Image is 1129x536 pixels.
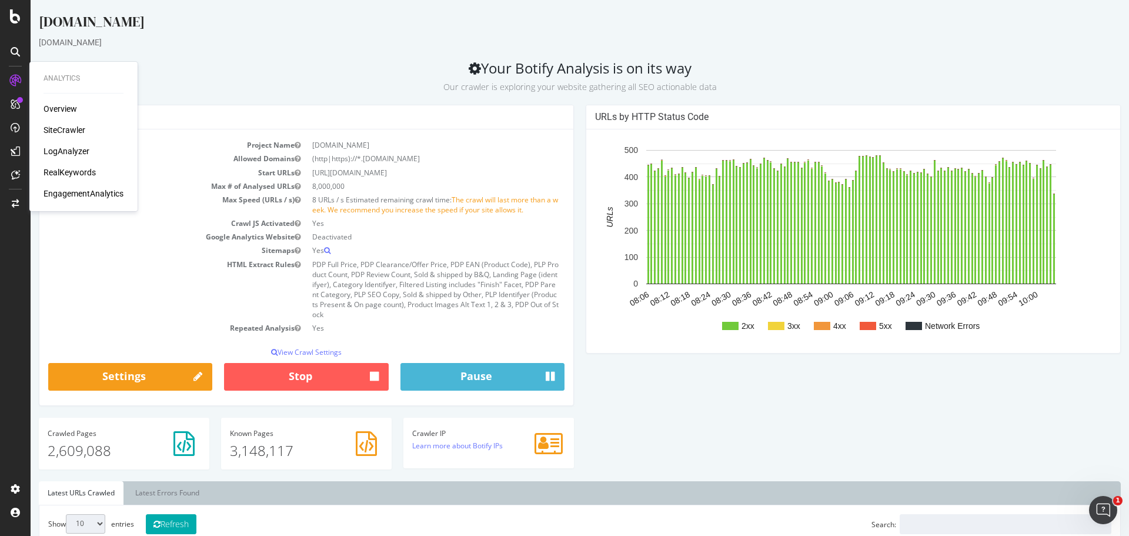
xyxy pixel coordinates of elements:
[564,138,1077,344] svg: A chart.
[18,217,276,230] td: Crawl JS Activated
[574,207,584,228] text: URLs
[741,289,764,308] text: 08:48
[199,430,352,437] h4: Pages Known
[757,321,770,331] text: 3xx
[18,111,534,123] h4: Analysis Settings
[18,230,276,244] td: Google Analytics Website
[711,321,724,331] text: 2xx
[803,321,816,331] text: 4xx
[1089,496,1117,524] iframe: Intercom live chat
[44,74,123,84] div: Analytics
[639,289,662,308] text: 08:18
[17,441,170,461] p: 2,609,088
[564,111,1081,123] h4: URLs by HTTP Status Code
[18,363,182,391] a: Settings
[276,244,534,257] td: Yes
[44,145,89,157] a: LogAnalyzer
[276,321,534,335] td: Yes
[413,81,686,92] small: Our crawler is exploring your website gathering all SEO actionable data
[18,138,276,152] td: Project Name
[884,289,907,308] text: 09:30
[18,244,276,257] td: Sitemaps
[382,430,535,437] h4: Crawler IP
[597,289,620,308] text: 08:06
[276,258,534,322] td: PDP Full Price, PDP Clearance/Offer Price, PDP EAN (Product Code), PLP Product Count, PDP Review ...
[8,12,1090,36] div: [DOMAIN_NAME]
[904,289,927,308] text: 09:36
[18,193,276,217] td: Max Speed (URLs / s)
[781,289,804,308] text: 09:00
[18,347,534,357] p: View Crawl Settings
[276,179,534,193] td: 8,000,000
[603,279,607,289] text: 0
[659,289,682,308] text: 08:24
[276,138,534,152] td: [DOMAIN_NAME]
[282,195,527,215] span: The crawl will last more than a week. We recommend you increase the speed if your site allows it.
[8,36,1090,48] div: [DOMAIN_NAME]
[594,226,608,235] text: 200
[18,514,103,534] label: Show entries
[823,289,846,308] text: 09:12
[802,289,825,308] text: 09:06
[849,321,861,331] text: 5xx
[96,481,178,505] a: Latest Errors Found
[276,193,534,217] td: 8 URLs / s Estimated remaining crawl time:
[966,289,988,308] text: 09:54
[35,514,75,534] select: Showentries
[18,179,276,193] td: Max # of Analysed URLs
[700,289,723,308] text: 08:36
[761,289,784,308] text: 08:54
[44,188,123,199] a: EngagementAnalytics
[894,321,949,331] text: Network Errors
[276,230,534,244] td: Deactivated
[843,289,866,308] text: 09:18
[18,152,276,165] td: Allowed Domains
[986,289,1009,308] text: 10:00
[841,514,1081,534] label: Search:
[618,289,641,308] text: 08:12
[18,166,276,179] td: Start URLs
[276,152,534,165] td: (http|https)://*.[DOMAIN_NAME]
[594,199,608,208] text: 300
[1113,496,1123,505] span: 1
[44,167,96,178] a: RealKeywords
[276,217,534,230] td: Yes
[679,289,702,308] text: 08:30
[276,166,534,179] td: [URL][DOMAIN_NAME]
[720,289,743,308] text: 08:42
[370,363,534,391] button: Pause
[8,481,93,505] a: Latest URLs Crawled
[44,124,85,136] a: SiteCrawler
[18,321,276,335] td: Repeated Analysis
[382,441,472,451] a: Learn more about Botify IPs
[869,514,1081,534] input: Search:
[946,289,968,308] text: 09:48
[199,441,352,461] p: 3,148,117
[115,514,166,534] button: Refresh
[18,258,276,322] td: HTML Extract Rules
[44,103,77,115] a: Overview
[594,146,608,155] text: 500
[925,289,948,308] text: 09:42
[8,60,1090,93] h2: Your Botify Analysis is on its way
[193,363,358,391] button: Stop
[594,172,608,182] text: 400
[863,289,886,308] text: 09:24
[17,430,170,437] h4: Pages Crawled
[594,252,608,262] text: 100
